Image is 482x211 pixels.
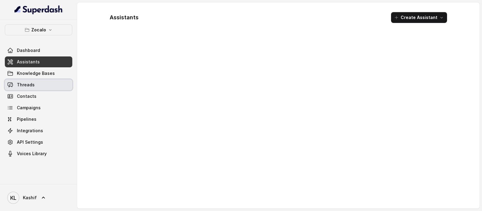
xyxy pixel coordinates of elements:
[23,195,37,201] span: Kashif
[14,5,63,14] img: light.svg
[5,148,72,159] a: Voices Library
[17,128,43,134] span: Integrations
[17,70,55,76] span: Knowledge Bases
[5,68,72,79] a: Knowledge Bases
[17,93,36,99] span: Contacts
[17,116,36,122] span: Pipelines
[5,45,72,56] a: Dashboard
[17,139,43,145] span: API Settings
[5,125,72,136] a: Integrations
[17,82,35,88] span: Threads
[5,102,72,113] a: Campaigns
[5,137,72,148] a: API Settings
[17,47,40,53] span: Dashboard
[17,59,40,65] span: Assistants
[5,91,72,102] a: Contacts
[5,24,72,35] button: Zocalo
[5,56,72,67] a: Assistants
[5,189,72,206] a: Kashif
[17,151,47,157] span: Voices Library
[391,12,447,23] button: Create Assistant
[5,79,72,90] a: Threads
[110,13,139,22] h1: Assistants
[31,26,46,34] p: Zocalo
[5,114,72,125] a: Pipelines
[10,195,16,201] text: KL
[17,105,41,111] span: Campaigns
